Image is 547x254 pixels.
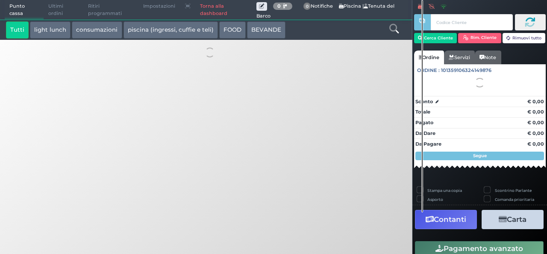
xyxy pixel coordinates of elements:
span: Impostazioni [138,0,180,12]
strong: Totale [415,109,430,115]
strong: Sconto [415,98,433,105]
button: Rim. Cliente [458,33,501,43]
strong: € 0,00 [527,99,544,105]
a: Note [475,51,501,64]
a: Servizi [444,51,475,64]
span: Ordine : [417,67,440,74]
strong: Da Dare [415,130,435,136]
button: Cerca Cliente [414,33,457,43]
button: Tutti [6,21,29,39]
strong: € 0,00 [527,141,544,147]
button: Carta [482,210,544,229]
a: Torna alla dashboard [195,0,256,20]
span: Ritiri programmati [83,0,138,20]
label: Asporto [427,197,443,202]
button: Contanti [415,210,477,229]
button: consumazioni [72,21,122,39]
button: light lunch [30,21,71,39]
strong: Segue [473,153,487,158]
strong: € 0,00 [527,109,544,115]
button: Rimuovi tutto [503,33,546,43]
strong: € 0,00 [527,130,544,136]
span: Ultimi ordini [44,0,83,20]
span: 101359106324149876 [441,67,491,74]
button: piscina (ingressi, cuffie e teli) [124,21,218,39]
strong: Da Pagare [415,141,441,147]
label: Comanda prioritaria [495,197,534,202]
input: Codice Cliente [431,14,512,30]
a: Ordine [414,51,444,64]
span: Punto cassa [5,0,44,20]
button: BEVANDE [247,21,285,39]
strong: € 0,00 [527,120,544,126]
label: Scontrino Parlante [495,188,532,193]
b: 0 [277,3,281,9]
button: FOOD [219,21,246,39]
strong: Pagato [415,120,433,126]
label: Stampa una copia [427,188,462,193]
span: 0 [303,3,311,10]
